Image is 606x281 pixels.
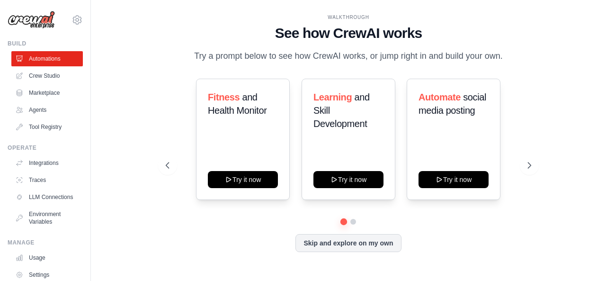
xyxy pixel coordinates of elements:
[295,234,401,252] button: Skip and explore on my own
[11,155,83,171] a: Integrations
[11,172,83,188] a: Traces
[11,207,83,229] a: Environment Variables
[11,190,83,205] a: LLM Connections
[11,68,83,83] a: Crew Studio
[11,102,83,118] a: Agents
[313,92,370,129] span: and Skill Development
[419,92,461,102] span: Automate
[208,92,240,102] span: Fitness
[11,119,83,135] a: Tool Registry
[208,92,267,116] span: and Health Monitor
[8,11,55,29] img: Logo
[8,40,83,47] div: Build
[208,171,278,188] button: Try it now
[313,171,383,188] button: Try it now
[11,51,83,66] a: Automations
[166,14,531,21] div: WALKTHROUGH
[8,239,83,246] div: Manage
[8,144,83,152] div: Operate
[11,85,83,100] a: Marketplace
[166,25,531,42] h1: See how CrewAI works
[419,92,486,116] span: social media posting
[313,92,352,102] span: Learning
[189,49,508,63] p: Try a prompt below to see how CrewAI works, or jump right in and build your own.
[419,171,489,188] button: Try it now
[11,250,83,265] a: Usage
